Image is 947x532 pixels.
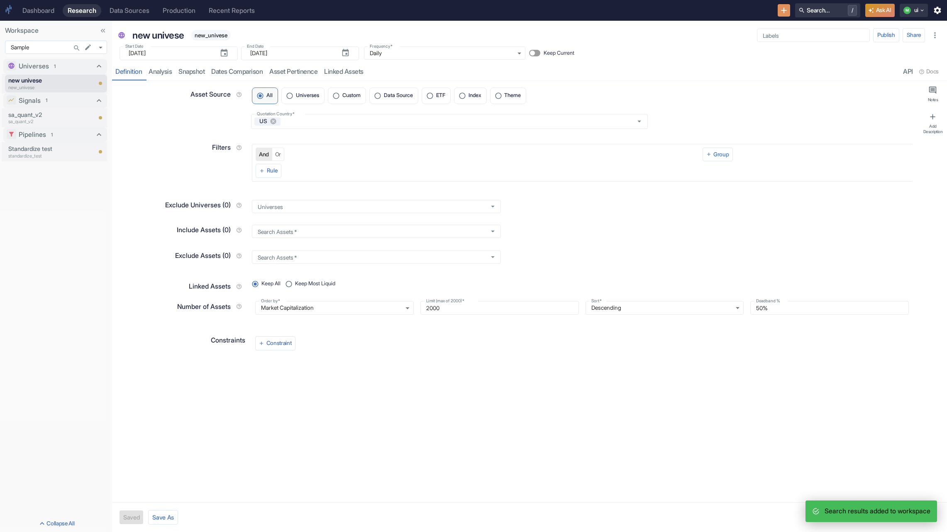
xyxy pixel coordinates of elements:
p: Linked Assets [189,282,231,292]
a: sa_quant_v2sa_quant_v2 [8,110,91,125]
span: All [266,93,273,98]
p: Constraints [211,335,245,345]
div: Daily [364,46,525,60]
a: Dates Comparison [208,63,266,80]
button: Collapse Sidebar [97,25,109,36]
div: US [254,117,281,126]
span: Universe [118,32,125,41]
div: M [903,7,911,14]
span: ETF [436,93,445,98]
label: Order by [261,298,280,304]
div: Pipelines1 [3,127,107,142]
label: Start Date [125,43,144,49]
p: Filters [212,143,231,153]
button: Save As [148,510,178,525]
button: Open [488,201,498,212]
div: Production [163,7,195,15]
p: Universes [19,61,49,71]
div: Research [68,7,96,15]
span: Data Source [384,93,413,98]
div: Signals1 [3,93,107,108]
button: edit [82,41,94,53]
button: Search... [71,42,83,54]
p: Signals [19,96,41,106]
label: Frequency [370,43,393,49]
button: Mui [900,4,928,17]
div: Sample [5,41,107,54]
button: Ask AI [865,4,894,17]
div: resource tabs [112,63,947,80]
p: new_univese [8,84,68,91]
div: new univese [130,26,187,45]
span: US [256,117,272,125]
div: Search results added to workspace [825,503,930,520]
span: Keep Most Liquid [295,280,335,288]
button: Notes [920,83,945,106]
span: 1 [48,131,56,138]
button: Group [703,148,733,162]
input: yyyy-mm-dd [250,46,334,60]
button: New Resource [778,4,791,17]
button: Open [488,252,498,262]
span: Theme [504,93,521,98]
button: Search.../ [795,3,860,17]
p: Pipelines [19,130,46,140]
button: Publish [873,28,899,42]
span: Universes [296,93,319,98]
div: Descending [586,301,744,314]
label: Deadband % [756,298,780,304]
a: new univesenew_univese [8,76,68,91]
p: Number of Assets [177,302,231,312]
p: Exclude Universes (0) [165,200,231,210]
div: Recent Reports [209,7,255,15]
p: Standardize test [8,144,91,153]
div: Universes1 [3,59,107,74]
a: Snapshot [175,63,208,80]
a: Dashboard [17,4,59,17]
div: Definition [115,68,142,76]
label: Limit (max of 2000) [426,298,464,304]
label: Sort [591,298,602,304]
span: 1 [51,63,59,70]
span: Keep All [261,280,281,288]
button: Rule [256,164,281,178]
a: Production [158,4,200,17]
a: Recent Reports [204,4,260,17]
a: Asset Pertinence [266,63,321,80]
button: Or [272,148,284,161]
a: Standardize teststandardize_test [8,144,91,159]
a: API [900,63,916,80]
button: Open [488,226,498,237]
p: Include Assets (0) [177,225,231,235]
div: Dashboard [22,7,54,15]
p: standardize_test [8,153,91,160]
button: Open [634,116,645,127]
span: Keep Current [544,49,574,57]
a: Linked Assets [321,63,367,80]
p: sa_quant_v2 [8,110,91,119]
div: Data Sources [110,7,149,15]
button: And [256,148,272,161]
p: new univese [8,76,68,85]
span: 1 [43,97,50,104]
button: Docs [916,65,942,78]
span: Custom [342,93,361,98]
span: new_univese [191,32,231,39]
a: Data Sources [105,4,154,17]
button: Constraint [255,336,295,350]
div: Add Description [922,124,944,134]
label: End Date [247,43,264,49]
span: Index [469,93,481,98]
p: Exclude Assets (0) [175,251,231,261]
button: Collapse All [2,517,110,530]
input: Universes [254,203,483,210]
p: sa_quant_v2 [8,118,91,125]
label: Quotation Country [257,111,295,117]
a: Research [63,4,101,17]
p: Workspace [5,26,107,36]
div: Market Capitalization [255,301,414,314]
p: new univese [132,28,184,42]
a: analysis [145,63,175,80]
button: Share [903,28,925,42]
p: Asset Source [190,90,231,100]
